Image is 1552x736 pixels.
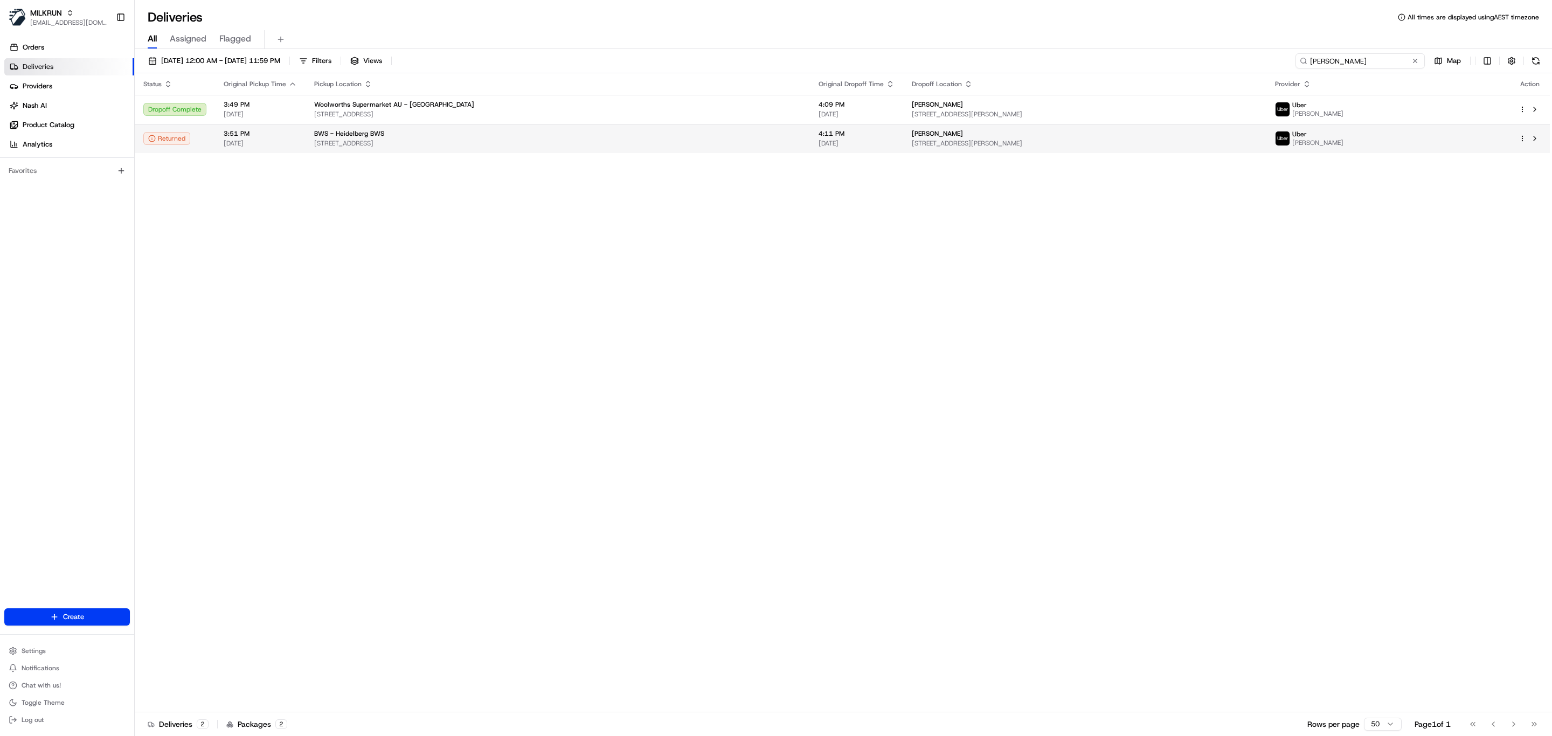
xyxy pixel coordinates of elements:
[22,681,61,690] span: Chat with us!
[148,719,209,730] div: Deliveries
[819,110,895,119] span: [DATE]
[314,139,801,148] span: [STREET_ADDRESS]
[4,97,134,114] a: Nash AI
[314,80,362,88] span: Pickup Location
[1276,102,1290,116] img: uber-new-logo.jpeg
[314,110,801,119] span: [STREET_ADDRESS]
[226,719,287,730] div: Packages
[22,698,65,707] span: Toggle Theme
[23,140,52,149] span: Analytics
[148,9,203,26] h1: Deliveries
[224,139,297,148] span: [DATE]
[1292,109,1343,118] span: [PERSON_NAME]
[23,62,53,72] span: Deliveries
[224,110,297,119] span: [DATE]
[143,80,162,88] span: Status
[275,719,287,729] div: 2
[22,716,44,724] span: Log out
[4,162,130,179] div: Favorites
[819,139,895,148] span: [DATE]
[148,32,157,45] span: All
[63,612,84,622] span: Create
[224,129,297,138] span: 3:51 PM
[219,32,251,45] span: Flagged
[170,32,206,45] span: Assigned
[294,53,336,68] button: Filters
[22,647,46,655] span: Settings
[819,80,884,88] span: Original Dropoff Time
[4,116,134,134] a: Product Catalog
[1292,101,1307,109] span: Uber
[912,100,963,109] span: [PERSON_NAME]
[4,78,134,95] a: Providers
[1415,719,1451,730] div: Page 1 of 1
[314,100,474,109] span: Woolworths Supermarket AU - [GEOGRAPHIC_DATA]
[1276,131,1290,145] img: uber-new-logo.jpeg
[143,53,285,68] button: [DATE] 12:00 AM - [DATE] 11:59 PM
[143,132,190,145] button: Returned
[22,664,59,672] span: Notifications
[9,9,26,26] img: MILKRUN
[4,58,134,75] a: Deliveries
[4,712,130,727] button: Log out
[30,8,62,18] button: MILKRUN
[363,56,382,66] span: Views
[4,39,134,56] a: Orders
[161,56,280,66] span: [DATE] 12:00 AM - [DATE] 11:59 PM
[1408,13,1539,22] span: All times are displayed using AEST timezone
[1295,53,1425,68] input: Type to search
[912,80,962,88] span: Dropoff Location
[4,643,130,658] button: Settings
[819,129,895,138] span: 4:11 PM
[345,53,387,68] button: Views
[23,43,44,52] span: Orders
[4,136,134,153] a: Analytics
[1292,130,1307,138] span: Uber
[4,608,130,626] button: Create
[4,661,130,676] button: Notifications
[1519,80,1541,88] div: Action
[1429,53,1466,68] button: Map
[224,100,297,109] span: 3:49 PM
[912,139,1258,148] span: [STREET_ADDRESS][PERSON_NAME]
[912,129,963,138] span: [PERSON_NAME]
[912,110,1258,119] span: [STREET_ADDRESS][PERSON_NAME]
[314,129,384,138] span: BWS - Heidelberg BWS
[1275,80,1300,88] span: Provider
[23,120,74,130] span: Product Catalog
[4,695,130,710] button: Toggle Theme
[1292,138,1343,147] span: [PERSON_NAME]
[224,80,286,88] span: Original Pickup Time
[1447,56,1461,66] span: Map
[819,100,895,109] span: 4:09 PM
[312,56,331,66] span: Filters
[30,18,107,27] button: [EMAIL_ADDRESS][DOMAIN_NAME]
[23,81,52,91] span: Providers
[1307,719,1360,730] p: Rows per page
[1528,53,1543,68] button: Refresh
[23,101,47,110] span: Nash AI
[197,719,209,729] div: 2
[4,678,130,693] button: Chat with us!
[4,4,112,30] button: MILKRUNMILKRUN[EMAIL_ADDRESS][DOMAIN_NAME]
